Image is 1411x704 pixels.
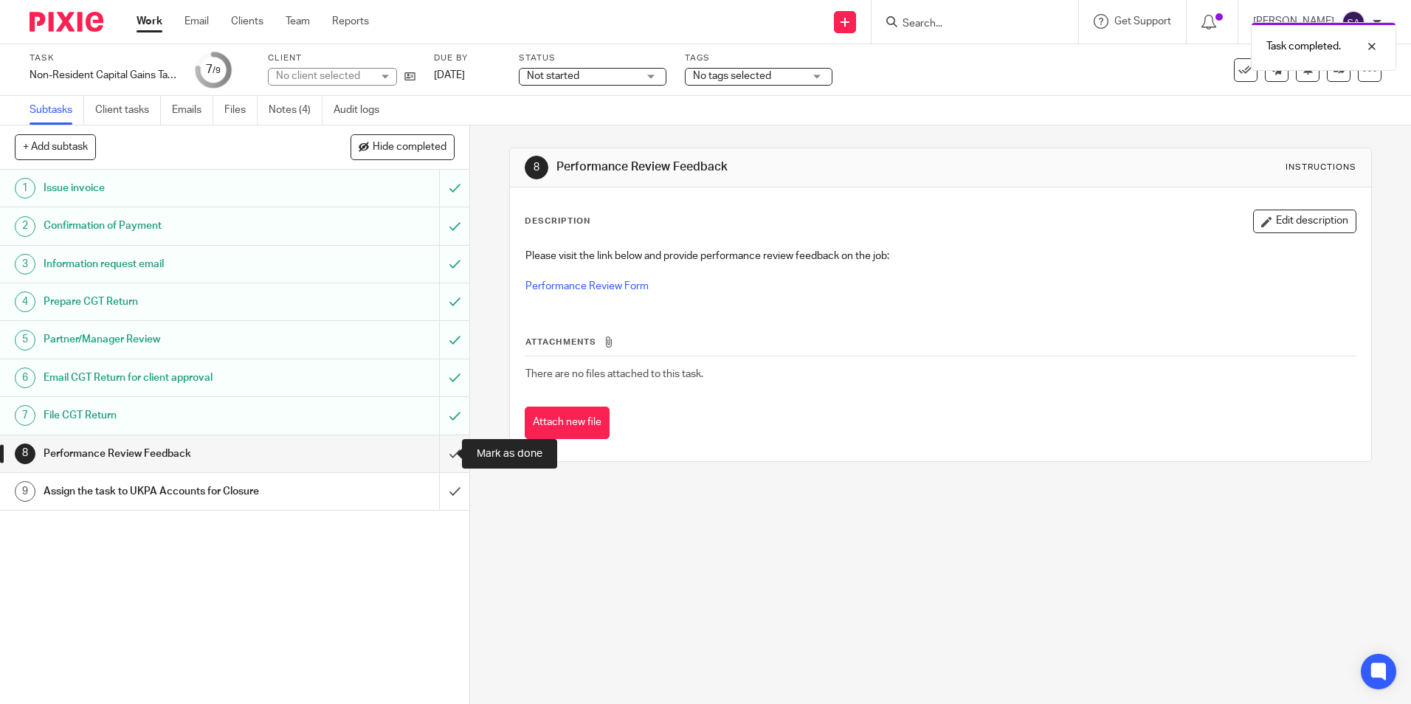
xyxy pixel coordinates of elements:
[525,338,596,346] span: Attachments
[351,134,455,159] button: Hide completed
[15,134,96,159] button: + Add subtask
[334,96,390,125] a: Audit logs
[30,68,177,83] div: Non-Resident Capital Gains Tax Return (NRCGT)
[525,249,1355,263] p: Please visit the link below and provide performance review feedback on the job:
[15,254,35,275] div: 3
[172,96,213,125] a: Emails
[15,216,35,237] div: 2
[30,96,84,125] a: Subtasks
[373,142,446,153] span: Hide completed
[15,178,35,199] div: 1
[30,12,103,32] img: Pixie
[434,52,500,64] label: Due by
[15,330,35,351] div: 5
[519,52,666,64] label: Status
[15,291,35,312] div: 4
[286,14,310,29] a: Team
[527,71,579,81] span: Not started
[525,281,649,291] a: Performance Review Form
[15,367,35,388] div: 6
[525,369,703,379] span: There are no files attached to this task.
[332,14,369,29] a: Reports
[44,443,297,465] h1: Performance Review Feedback
[15,481,35,502] div: 9
[44,404,297,427] h1: File CGT Return
[556,159,972,175] h1: Performance Review Feedback
[224,96,258,125] a: Files
[30,52,177,64] label: Task
[15,444,35,464] div: 8
[44,328,297,351] h1: Partner/Manager Review
[434,70,465,80] span: [DATE]
[137,14,162,29] a: Work
[231,14,263,29] a: Clients
[15,405,35,426] div: 7
[685,52,832,64] label: Tags
[44,253,297,275] h1: Information request email
[44,177,297,199] h1: Issue invoice
[1286,162,1356,173] div: Instructions
[44,215,297,237] h1: Confirmation of Payment
[268,52,415,64] label: Client
[276,69,372,83] div: No client selected
[525,215,590,227] p: Description
[44,480,297,503] h1: Assign the task to UKPA Accounts for Closure
[1342,10,1365,34] img: svg%3E
[184,14,209,29] a: Email
[213,66,221,75] small: /9
[44,367,297,389] h1: Email CGT Return for client approval
[95,96,161,125] a: Client tasks
[1266,39,1341,54] p: Task completed.
[693,71,771,81] span: No tags selected
[525,156,548,179] div: 8
[525,407,610,440] button: Attach new file
[44,291,297,313] h1: Prepare CGT Return
[1253,210,1356,233] button: Edit description
[269,96,322,125] a: Notes (4)
[206,61,221,78] div: 7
